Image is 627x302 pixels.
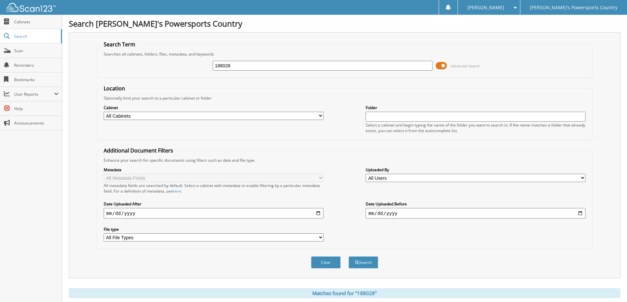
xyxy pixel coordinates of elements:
[467,6,504,10] span: [PERSON_NAME]
[311,256,341,268] button: Clear
[366,201,586,207] label: Date Uploaded Before
[366,208,586,219] input: end
[7,3,56,12] img: scan123-logo-white.svg
[451,63,480,68] span: Advanced Search
[14,120,59,126] span: Announcements
[14,77,59,82] span: Bookmarks
[366,167,586,173] label: Uploaded By
[349,256,378,268] button: Search
[100,95,589,101] div: Optionally limit your search to a particular cabinet or folder
[69,288,620,298] div: Matches found for "188028"
[100,157,589,163] div: Enhance your search for specific documents using filters such as date and file type.
[104,105,324,110] label: Cabinet
[173,188,181,194] a: here
[366,105,586,110] label: Folder
[104,183,324,194] div: All metadata fields are searched by default. Select a cabinet with metadata to enable filtering b...
[104,167,324,173] label: Metadata
[530,6,617,10] span: [PERSON_NAME]'s Powersports Country
[104,226,324,232] label: File type
[14,48,59,54] span: Scan
[14,19,59,25] span: Cabinets
[14,62,59,68] span: Reminders
[14,91,54,97] span: User Reports
[366,122,586,133] div: Select a cabinet and begin typing the name of the folder you want to search in. If the name match...
[104,201,324,207] label: Date Uploaded After
[104,208,324,219] input: start
[69,18,620,29] h1: Search [PERSON_NAME]'s Powersports Country
[100,41,139,48] legend: Search Term
[100,85,128,92] legend: Location
[100,51,589,57] div: Searches all cabinets, folders, files, metadata, and keywords
[14,34,58,39] span: Search
[100,147,176,154] legend: Additional Document Filters
[14,106,59,111] span: Help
